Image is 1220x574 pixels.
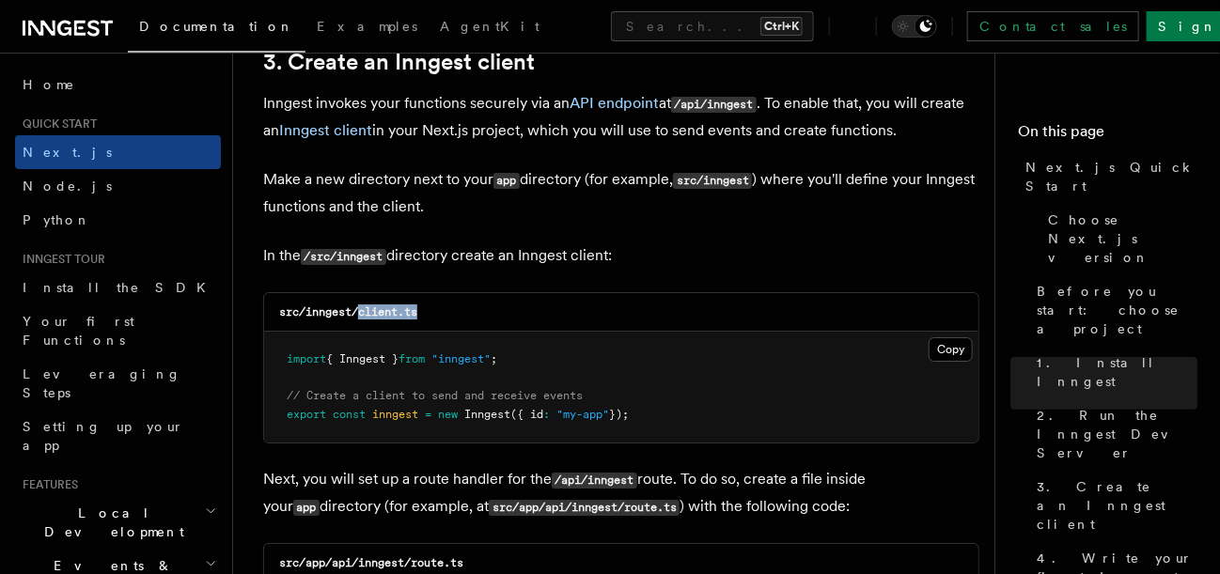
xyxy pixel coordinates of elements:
[429,6,551,51] a: AgentKit
[1029,274,1197,346] a: Before you start: choose a project
[287,352,326,365] span: import
[15,116,97,132] span: Quick start
[263,49,535,75] a: 3. Create an Inngest client
[15,496,221,549] button: Local Development
[1037,353,1197,391] span: 1. Install Inngest
[1029,398,1197,470] a: 2. Run the Inngest Dev Server
[293,500,320,516] code: app
[263,90,979,144] p: Inngest invokes your functions securely via an at . To enable that, you will create an in your Ne...
[967,11,1139,41] a: Contact sales
[1037,406,1197,462] span: 2. Run the Inngest Dev Server
[15,68,221,101] a: Home
[431,352,491,365] span: "inngest"
[287,389,583,402] span: // Create a client to send and receive events
[23,366,181,400] span: Leveraging Steps
[1037,282,1197,338] span: Before you start: choose a project
[1018,120,1197,150] h4: On this page
[15,169,221,203] a: Node.js
[570,94,659,112] a: API endpoint
[23,419,184,453] span: Setting up your app
[510,408,543,421] span: ({ id
[489,500,680,516] code: src/app/api/inngest/route.ts
[15,135,221,169] a: Next.js
[128,6,305,53] a: Documentation
[464,408,510,421] span: Inngest
[139,19,294,34] span: Documentation
[609,408,629,421] span: });
[317,19,417,34] span: Examples
[279,305,417,318] code: src/inngest/client.ts
[263,466,979,520] p: Next, you will set up a route handler for the route. To do so, create a file inside your director...
[333,408,366,421] span: const
[15,252,105,267] span: Inngest tour
[1018,150,1197,203] a: Next.js Quick Start
[491,352,497,365] span: ;
[287,408,326,421] span: export
[23,178,112,194] span: Node.js
[1029,346,1197,398] a: 1. Install Inngest
[15,271,221,304] a: Install the SDK
[1040,203,1197,274] a: Choose Next.js version
[23,145,112,160] span: Next.js
[493,173,520,189] code: app
[15,357,221,410] a: Leveraging Steps
[15,304,221,357] a: Your first Functions
[552,473,637,489] code: /api/inngest
[23,280,217,295] span: Install the SDK
[1037,477,1197,534] span: 3. Create an Inngest client
[263,242,979,270] p: In the directory create an Inngest client:
[15,203,221,237] a: Python
[279,556,463,569] code: src/app/api/inngest/route.ts
[425,408,431,421] span: =
[23,314,134,348] span: Your first Functions
[326,352,399,365] span: { Inngest }
[1025,158,1197,195] span: Next.js Quick Start
[399,352,425,365] span: from
[372,408,418,421] span: inngest
[1029,470,1197,541] a: 3. Create an Inngest client
[438,408,458,421] span: new
[23,75,75,94] span: Home
[15,477,78,492] span: Features
[673,173,752,189] code: src/inngest
[671,97,757,113] code: /api/inngest
[305,6,429,51] a: Examples
[263,166,979,220] p: Make a new directory next to your directory (for example, ) where you'll define your Inngest func...
[440,19,540,34] span: AgentKit
[15,504,205,541] span: Local Development
[1048,210,1197,267] span: Choose Next.js version
[279,121,372,139] a: Inngest client
[892,15,937,38] button: Toggle dark mode
[760,17,803,36] kbd: Ctrl+K
[543,408,550,421] span: :
[15,410,221,462] a: Setting up your app
[929,337,973,362] button: Copy
[611,11,814,41] button: Search...Ctrl+K
[23,212,91,227] span: Python
[301,249,386,265] code: /src/inngest
[556,408,609,421] span: "my-app"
